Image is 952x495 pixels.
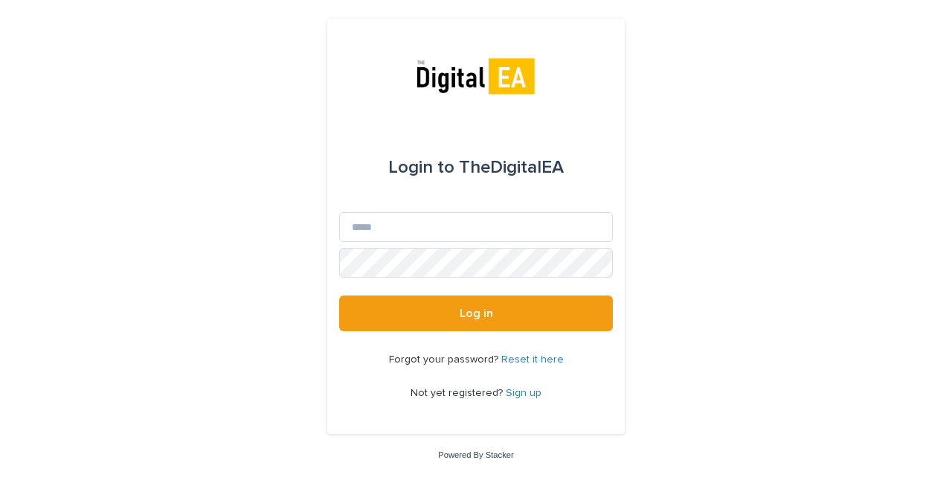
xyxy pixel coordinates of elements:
[506,388,541,398] a: Sign up
[460,307,493,319] span: Log in
[388,147,564,188] div: TheDigitalEA
[388,159,454,176] span: Login to
[411,388,506,398] span: Not yet registered?
[412,54,540,99] img: mpnAKsivTWiDOsumdcjk
[438,450,513,459] a: Powered By Stacker
[389,354,501,365] span: Forgot your password?
[339,296,613,331] button: Log in
[501,354,564,365] a: Reset it here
